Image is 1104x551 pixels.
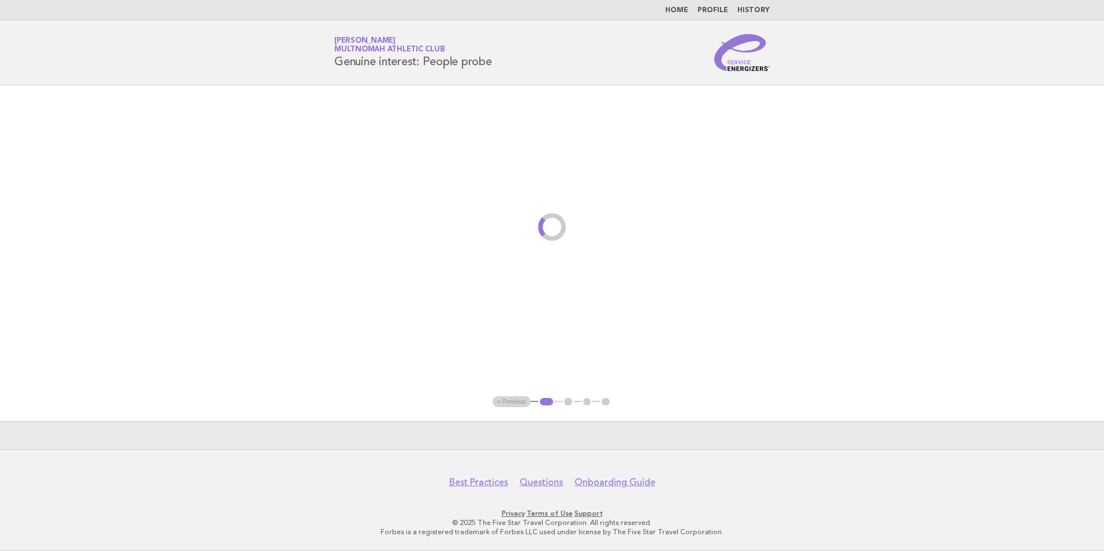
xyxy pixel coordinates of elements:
[698,7,728,14] a: Profile
[737,7,770,14] a: History
[199,527,905,537] p: Forbes is a registered trademark of Forbes LLC used under license by The Five Star Travel Corpora...
[334,46,445,54] span: Multnomah Athletic Club
[334,37,445,53] a: [PERSON_NAME]Multnomah Athletic Club
[575,509,603,518] a: Support
[665,7,688,14] a: Home
[520,476,563,488] a: Questions
[527,509,573,518] a: Terms of Use
[575,476,655,488] a: Onboarding Guide
[199,509,905,518] p: · ·
[199,518,905,527] p: © 2025 The Five Star Travel Corporation. All rights reserved.
[334,38,492,68] h1: Genuine interest: People probe
[449,476,508,488] a: Best Practices
[714,34,770,71] img: Service Energizers
[502,509,525,518] a: Privacy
